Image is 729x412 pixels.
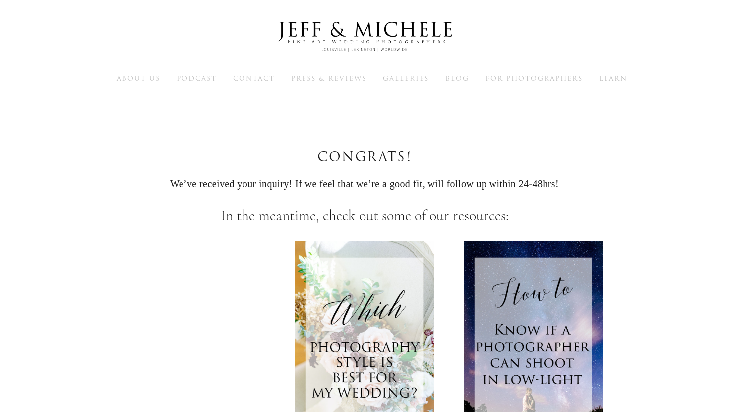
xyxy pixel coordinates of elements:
[445,74,469,83] a: Blog
[126,178,603,190] h2: We’ve received your inquiry! If we feel that we’re a good fit, will follow up within 24-48hrs!
[233,74,275,83] a: Contact
[486,74,583,83] a: For Photographers
[126,207,603,225] h1: In the meantime, check out some of our resources:
[126,147,603,168] h3: Congrats!
[265,12,464,61] img: Louisville Wedding Photographers - Jeff & Michele Wedding Photographers
[599,74,627,83] a: Learn
[117,74,160,83] a: About Us
[177,74,217,83] a: Podcast
[383,74,429,83] a: Galleries
[291,74,366,83] a: Press & Reviews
